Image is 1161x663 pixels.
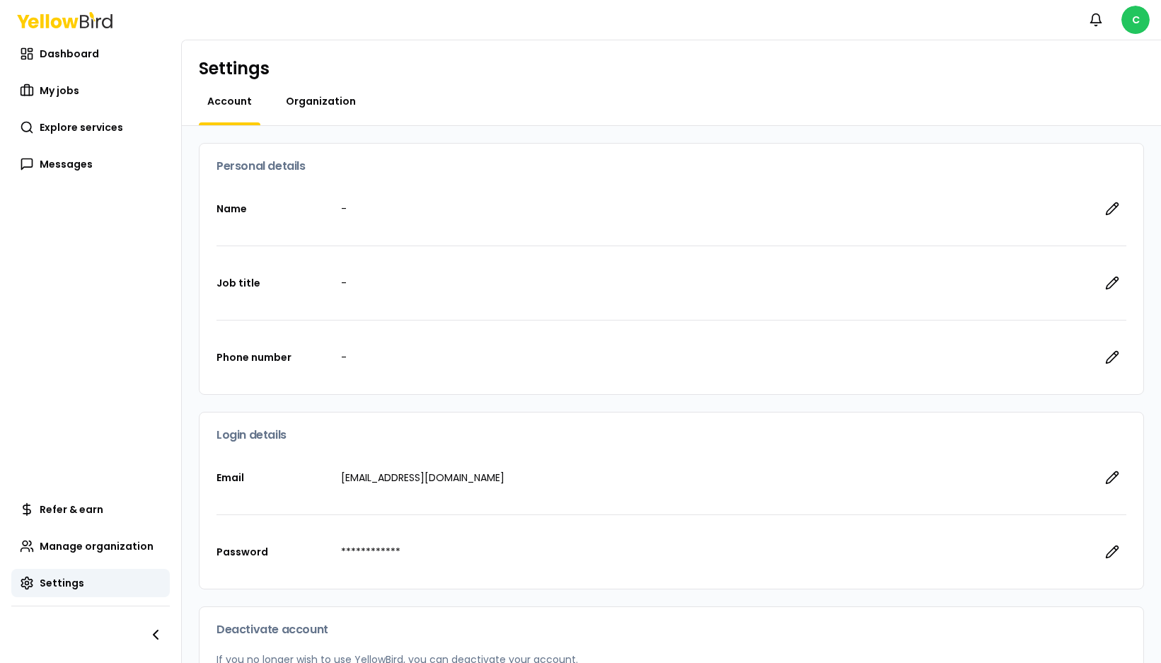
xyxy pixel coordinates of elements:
[341,350,1087,364] p: -
[11,569,170,597] a: Settings
[11,40,170,68] a: Dashboard
[1121,6,1150,34] span: C
[40,539,154,553] span: Manage organization
[216,202,330,216] p: Name
[40,120,123,134] span: Explore services
[216,545,330,559] p: Password
[40,83,79,98] span: My jobs
[216,350,330,364] p: Phone number
[11,495,170,524] a: Refer & earn
[216,471,330,485] p: Email
[216,624,1126,635] h3: Deactivate account
[216,161,1126,172] h3: Personal details
[11,113,170,142] a: Explore services
[199,94,260,108] a: Account
[40,47,99,61] span: Dashboard
[341,276,1087,290] p: -
[216,429,1126,441] h3: Login details
[341,202,1087,216] p: -
[11,76,170,105] a: My jobs
[40,576,84,590] span: Settings
[40,502,103,517] span: Refer & earn
[40,157,93,171] span: Messages
[11,532,170,560] a: Manage organization
[11,150,170,178] a: Messages
[199,57,1144,80] h1: Settings
[277,94,364,108] a: Organization
[341,471,1087,485] p: [EMAIL_ADDRESS][DOMAIN_NAME]
[207,94,252,108] span: Account
[216,276,330,290] p: Job title
[286,94,356,108] span: Organization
